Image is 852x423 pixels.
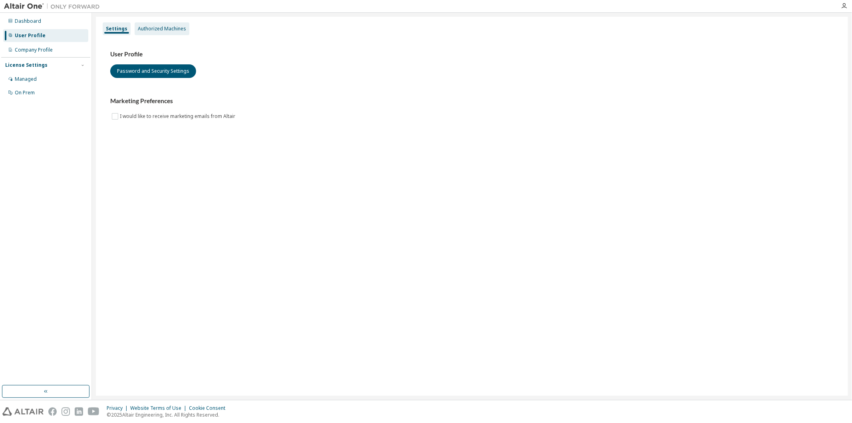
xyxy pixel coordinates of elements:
[120,112,237,121] label: I would like to receive marketing emails from Altair
[15,76,37,82] div: Managed
[107,411,230,418] p: © 2025 Altair Engineering, Inc. All Rights Reserved.
[88,407,99,416] img: youtube.svg
[4,2,104,10] img: Altair One
[107,405,130,411] div: Privacy
[75,407,83,416] img: linkedin.svg
[5,62,48,68] div: License Settings
[110,50,834,58] h3: User Profile
[106,26,127,32] div: Settings
[138,26,186,32] div: Authorized Machines
[110,64,196,78] button: Password and Security Settings
[48,407,57,416] img: facebook.svg
[15,47,53,53] div: Company Profile
[130,405,189,411] div: Website Terms of Use
[189,405,230,411] div: Cookie Consent
[15,90,35,96] div: On Prem
[2,407,44,416] img: altair_logo.svg
[110,97,834,105] h3: Marketing Preferences
[62,407,70,416] img: instagram.svg
[15,32,46,39] div: User Profile
[15,18,41,24] div: Dashboard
